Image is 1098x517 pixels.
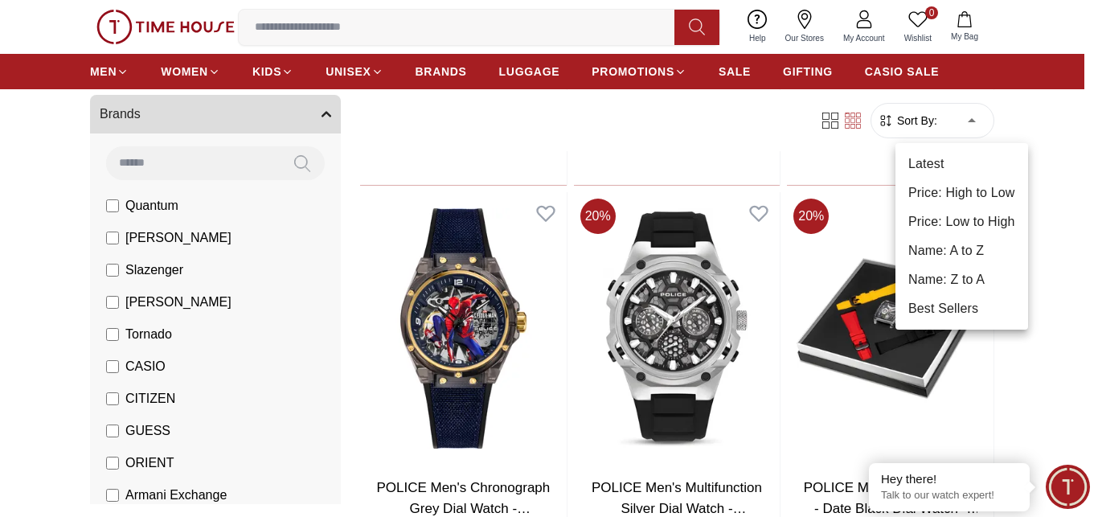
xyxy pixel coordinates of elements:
[895,150,1028,178] li: Latest
[881,471,1018,487] div: Hey there!
[1046,465,1090,509] div: Chat Widget
[895,207,1028,236] li: Price: Low to High
[895,265,1028,294] li: Name: Z to A
[895,294,1028,323] li: Best Sellers
[881,489,1018,503] p: Talk to our watch expert!
[895,236,1028,265] li: Name: A to Z
[895,178,1028,207] li: Price: High to Low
